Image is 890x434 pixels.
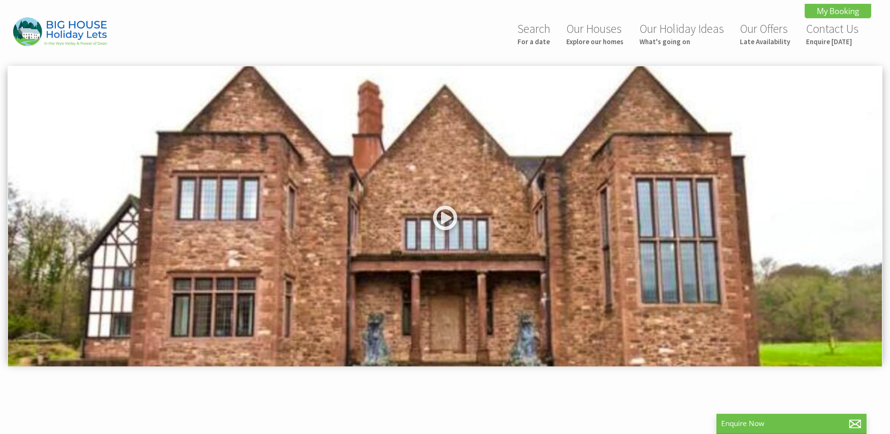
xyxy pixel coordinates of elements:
[517,37,550,46] small: For a date
[566,37,624,46] small: Explore our homes
[740,37,790,46] small: Late Availability
[805,4,871,18] a: My Booking
[639,37,724,46] small: What's going on
[517,21,550,46] a: SearchFor a date
[566,21,624,46] a: Our HousesExplore our homes
[13,17,107,46] img: Big House Holiday Lets
[806,21,859,46] a: Contact UsEnquire [DATE]
[721,418,862,428] p: Enquire Now
[806,37,859,46] small: Enquire [DATE]
[639,21,724,46] a: Our Holiday IdeasWhat's going on
[740,21,790,46] a: Our OffersLate Availability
